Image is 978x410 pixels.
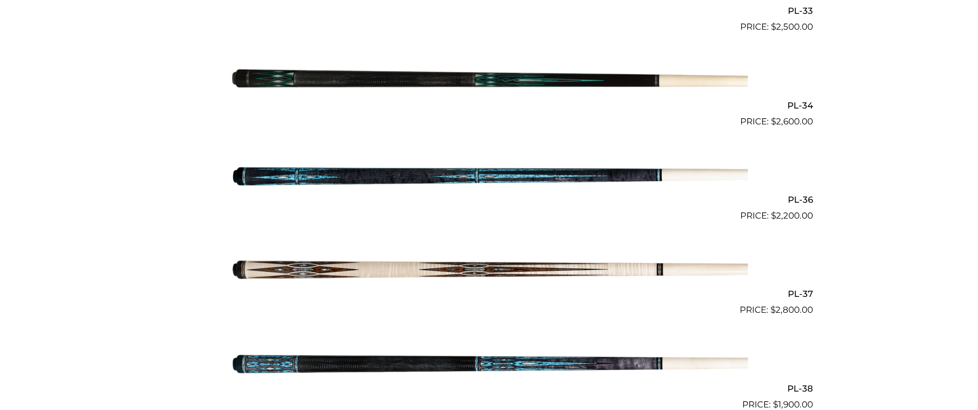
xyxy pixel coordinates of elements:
a: PL-36 $2,200.00 [165,133,813,223]
span: $ [771,116,776,126]
img: PL-38 [230,321,748,407]
h2: PL-34 [165,96,813,115]
h2: PL-33 [165,2,813,20]
bdi: 2,600.00 [771,116,813,126]
img: PL-37 [230,227,748,313]
span: $ [770,305,776,315]
img: PL-36 [230,133,748,219]
a: PL-37 $2,800.00 [165,227,813,317]
h2: PL-38 [165,379,813,398]
span: $ [771,210,776,221]
a: PL-34 $2,600.00 [165,38,813,128]
span: $ [771,21,776,32]
bdi: 2,500.00 [771,21,813,32]
bdi: 2,200.00 [771,210,813,221]
bdi: 1,900.00 [773,399,813,409]
span: $ [773,399,778,409]
bdi: 2,800.00 [770,305,813,315]
h2: PL-36 [165,190,813,209]
img: PL-34 [230,38,748,124]
h2: PL-37 [165,285,813,304]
